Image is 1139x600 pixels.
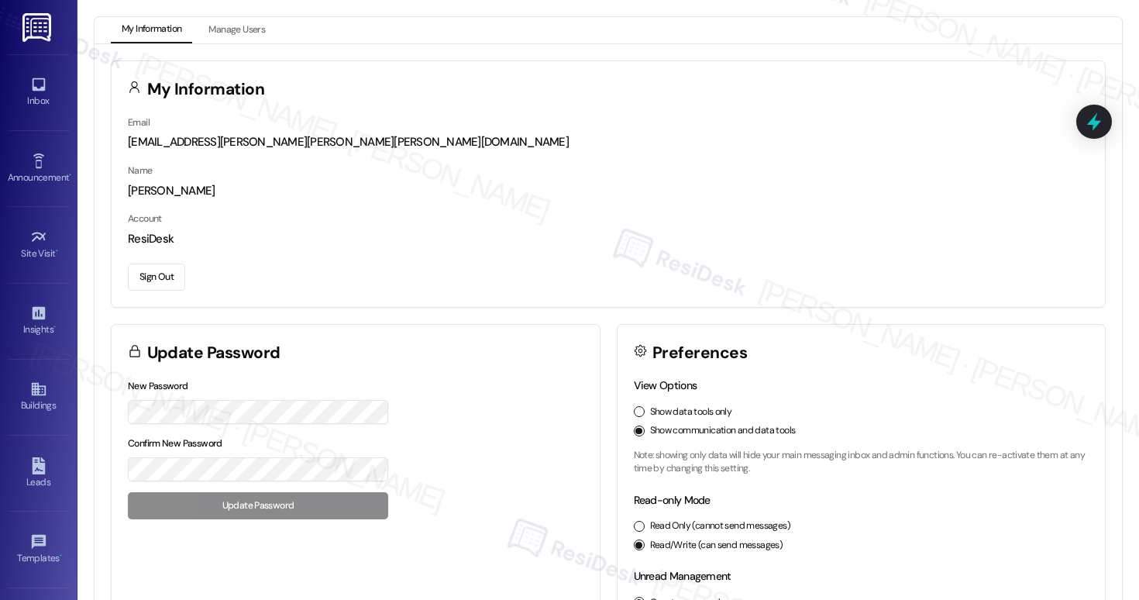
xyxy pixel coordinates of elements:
div: [PERSON_NAME] [128,183,1089,199]
label: Read Only (cannot send messages) [650,519,790,533]
p: Note: showing only data will hide your main messaging inbox and admin functions. You can re-activ... [634,449,1089,476]
label: Account [128,212,162,225]
a: Leads [8,453,70,495]
span: • [69,170,71,181]
label: View Options [634,378,697,392]
label: Show data tools only [650,405,732,419]
label: Name [128,164,153,177]
a: Buildings [8,376,70,418]
label: Show communication and data tools [650,424,796,438]
span: • [56,246,58,257]
a: Inbox [8,71,70,113]
button: My Information [111,17,192,43]
label: New Password [128,380,188,392]
h3: Preferences [652,345,747,361]
a: Templates • [8,529,70,571]
a: Site Visit • [8,224,70,266]
img: ResiDesk Logo [22,13,54,42]
div: [EMAIL_ADDRESS][PERSON_NAME][PERSON_NAME][PERSON_NAME][DOMAIN_NAME] [128,134,1089,150]
a: Insights • [8,300,70,342]
label: Unread Management [634,569,731,583]
button: Manage Users [198,17,276,43]
label: Email [128,116,150,129]
label: Read-only Mode [634,493,711,507]
label: Confirm New Password [128,437,222,450]
h3: My Information [147,81,265,98]
span: • [60,550,62,561]
label: Read/Write (can send messages) [650,539,783,553]
div: ResiDesk [128,231,1089,247]
h3: Update Password [147,345,280,361]
span: • [53,322,56,333]
button: Sign Out [128,264,185,291]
